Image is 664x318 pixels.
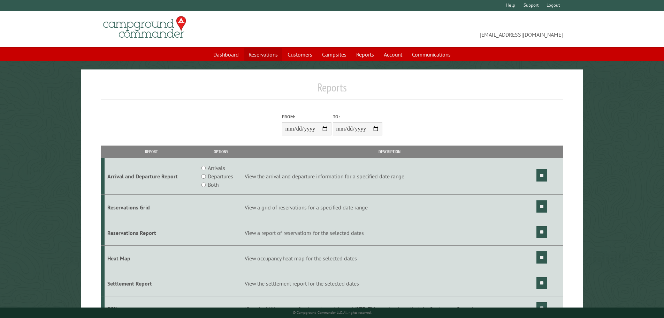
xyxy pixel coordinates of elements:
[105,220,198,245] td: Reservations Report
[244,195,535,220] td: View a grid of reservations for a specified date range
[380,48,406,61] a: Account
[244,146,535,158] th: Description
[105,146,198,158] th: Report
[198,146,243,158] th: Options
[105,195,198,220] td: Reservations Grid
[282,113,331,120] label: From:
[209,48,243,61] a: Dashboard
[293,310,372,315] small: © Campground Commander LLC. All rights reserved.
[244,245,535,271] td: View occupancy heat map for the selected dates
[408,48,455,61] a: Communications
[208,172,233,180] label: Departures
[244,220,535,245] td: View a report of reservations for the selected dates
[352,48,378,61] a: Reports
[244,271,535,296] td: View the settlement report for the selected dates
[333,113,382,120] label: To:
[105,245,198,271] td: Heat Map
[105,158,198,195] td: Arrival and Departure Report
[101,14,188,41] img: Campground Commander
[208,180,219,189] label: Both
[244,48,282,61] a: Reservations
[244,158,535,195] td: View the arrival and departure information for a specified date range
[101,81,563,100] h1: Reports
[318,48,351,61] a: Campsites
[332,19,563,39] span: [EMAIL_ADDRESS][DOMAIN_NAME]
[283,48,316,61] a: Customers
[208,164,225,172] label: Arrivals
[105,271,198,296] td: Settlement Report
